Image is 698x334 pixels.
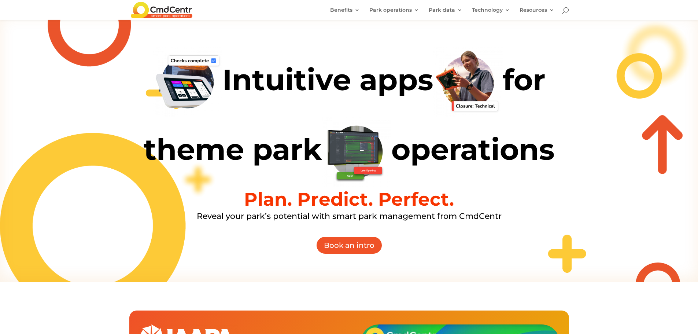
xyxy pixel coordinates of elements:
[131,2,192,18] img: CmdCentr
[244,188,454,210] b: Plan. Predict. Perfect.
[429,7,462,20] a: Park data
[129,47,569,190] h1: Intuitive apps for theme park operations
[330,7,360,20] a: Benefits
[520,7,554,20] a: Resources
[369,7,419,20] a: Park operations
[129,212,569,224] h3: Reveal your park’s potential with smart park management from CmdCentr
[316,236,383,254] a: Book an intro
